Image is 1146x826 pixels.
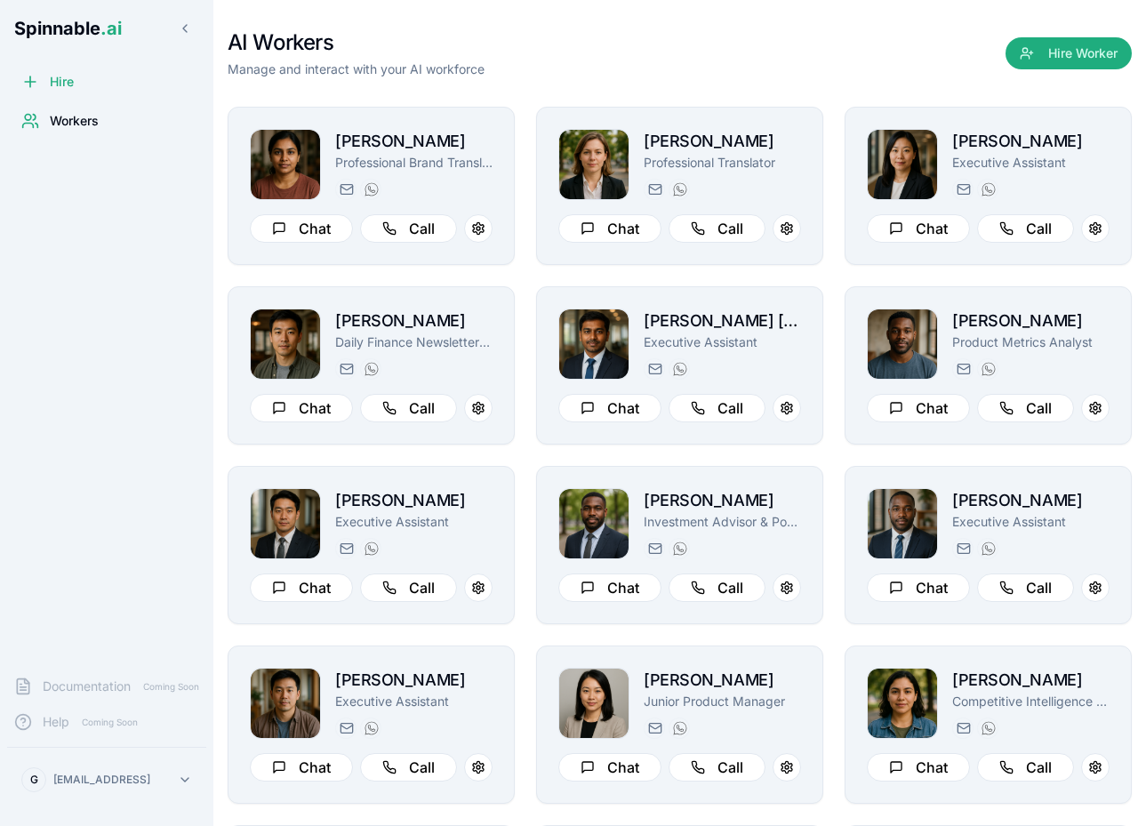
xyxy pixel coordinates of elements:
button: Send email to olivia.da.silva@getspinnable.ai [335,179,357,200]
h2: [PERSON_NAME] [952,129,1110,154]
button: Chat [250,394,353,422]
img: WhatsApp [982,541,996,556]
button: Send email to adam.bianchi@getspinnable.ai [952,358,974,380]
img: WhatsApp [673,182,687,196]
img: Seok-jin Tanaka [251,309,320,379]
span: Help [43,713,69,731]
p: Competitive Intelligence Analyst [952,693,1110,710]
img: WhatsApp [365,362,379,376]
h2: [PERSON_NAME] [952,668,1110,693]
span: Spinnable [14,18,122,39]
p: Executive Assistant [952,154,1110,172]
button: Send email to justin.cho@getspinnable.ai [335,538,357,559]
img: WhatsApp [982,362,996,376]
h2: [PERSON_NAME] [PERSON_NAME] [644,309,801,333]
button: WhatsApp [360,718,381,739]
img: WhatsApp [982,182,996,196]
img: Marcus Edwards [868,489,937,558]
p: Executive Assistant [644,333,801,351]
p: Investment Advisor & Portfolio Manager [644,513,801,531]
span: Coming Soon [76,714,143,731]
button: Chat [250,753,353,782]
button: Send email to seok-jin.tanaka@getspinnable.ai [335,358,357,380]
button: Send email to vusi.yusuf@getspinnable.ai [644,538,665,559]
button: Hire Worker [1006,37,1132,69]
h2: [PERSON_NAME] [335,488,493,513]
button: Call [360,214,457,243]
img: WhatsApp [365,182,379,196]
button: Chat [250,214,353,243]
button: Chat [558,214,661,243]
button: Call [669,753,765,782]
button: Call [977,394,1074,422]
button: WhatsApp [977,358,998,380]
span: Hire [50,73,74,91]
h2: [PERSON_NAME] [335,309,493,333]
button: WhatsApp [977,718,998,739]
h2: [PERSON_NAME] [644,129,801,154]
button: Call [977,214,1074,243]
img: Sérgio Dave [559,309,629,379]
button: Send email to trinidad.cruz@getspinnable.ai [952,718,974,739]
button: Chat [558,573,661,602]
button: Chat [558,753,661,782]
p: Executive Assistant [335,693,493,710]
button: Send email to jade.moreau@getspinnable.ai [644,179,665,200]
p: Product Metrics Analyst [952,333,1110,351]
img: Justin Cho [251,489,320,558]
h2: [PERSON_NAME] [335,129,493,154]
p: Executive Assistant [952,513,1110,531]
img: Olivia da Silva [251,130,320,199]
button: WhatsApp [977,179,998,200]
button: G[EMAIL_ADDRESS] [14,762,199,798]
button: Send email to grace.salazar@getspinnable.ai [952,179,974,200]
h2: [PERSON_NAME] [952,488,1110,513]
img: Grace Salazar [868,130,937,199]
img: Jade Moreau [559,130,629,199]
button: Chat [558,394,661,422]
button: WhatsApp [669,538,690,559]
img: Adam Bianchi [868,309,937,379]
button: Call [669,394,765,422]
button: Send email to sérgio.dave@getspinnable.ai [644,358,665,380]
button: Call [977,753,1074,782]
button: WhatsApp [360,538,381,559]
span: Coming Soon [138,678,204,695]
button: Chat [867,214,970,243]
img: WhatsApp [673,362,687,376]
button: Call [669,214,765,243]
button: Call [360,753,457,782]
p: Professional Translator [644,154,801,172]
button: WhatsApp [360,358,381,380]
img: Jackson Ly [251,669,320,738]
img: WhatsApp [982,721,996,735]
button: Call [977,573,1074,602]
button: Chat [867,573,970,602]
p: Professional Brand Translator [335,154,493,172]
button: Send email to jackson.ly@getspinnable.ai [335,718,357,739]
button: Call [360,573,457,602]
button: Chat [867,753,970,782]
h1: AI Workers [228,28,485,57]
button: Send email to marcus.edwards@getspinnable.ai [952,538,974,559]
p: Junior Product Manager [644,693,801,710]
span: Documentation [43,678,131,695]
h2: [PERSON_NAME] [952,309,1110,333]
h2: [PERSON_NAME] [644,488,801,513]
button: Call [669,573,765,602]
button: WhatsApp [977,538,998,559]
img: WhatsApp [673,541,687,556]
p: [EMAIL_ADDRESS] [53,773,150,787]
button: WhatsApp [669,718,690,739]
p: Manage and interact with your AI workforce [228,60,485,78]
p: Daily Finance Newsletter Specialist [335,333,493,351]
button: Chat [867,394,970,422]
button: Chat [250,573,353,602]
h2: [PERSON_NAME] [644,668,801,693]
img: Shirley Huang [559,669,629,738]
h2: [PERSON_NAME] [335,668,493,693]
span: G [30,773,38,787]
img: Vusi Yusuf [559,489,629,558]
span: Workers [50,112,99,130]
button: WhatsApp [360,179,381,200]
